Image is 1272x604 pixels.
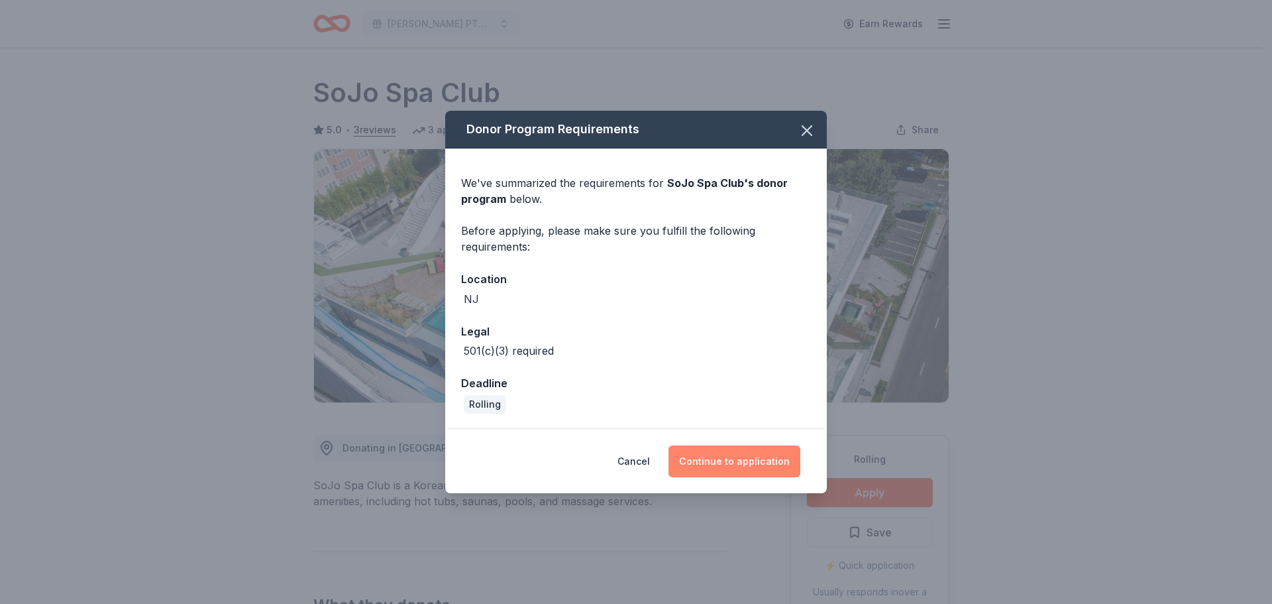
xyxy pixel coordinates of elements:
[464,395,506,414] div: Rolling
[461,271,811,288] div: Location
[464,343,554,359] div: 501(c)(3) required
[617,446,650,477] button: Cancel
[464,291,479,307] div: NJ
[461,175,811,207] div: We've summarized the requirements for below.
[668,446,800,477] button: Continue to application
[461,223,811,255] div: Before applying, please make sure you fulfill the following requirements:
[461,323,811,340] div: Legal
[445,111,827,149] div: Donor Program Requirements
[461,375,811,392] div: Deadline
